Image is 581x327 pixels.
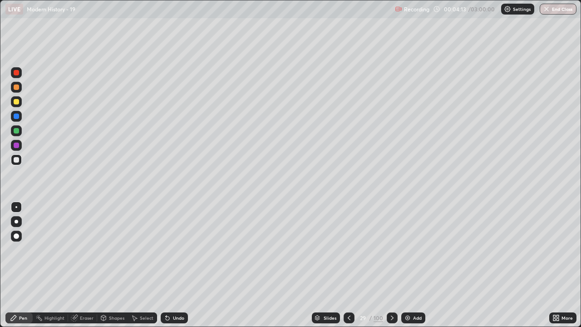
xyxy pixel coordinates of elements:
img: recording.375f2c34.svg [395,5,402,13]
div: / [369,315,372,321]
div: Highlight [44,316,64,320]
div: Shapes [109,316,124,320]
p: Modern History - 19 [27,5,75,13]
div: Eraser [80,316,94,320]
div: 100 [374,314,383,322]
img: add-slide-button [404,314,411,322]
p: LIVE [8,5,20,13]
div: 29 [358,315,367,321]
button: End Class [540,4,576,15]
div: Add [413,316,422,320]
p: Recording [404,6,429,13]
div: Select [140,316,153,320]
div: Pen [19,316,27,320]
div: Slides [324,316,336,320]
div: More [561,316,573,320]
img: class-settings-icons [504,5,511,13]
img: end-class-cross [543,5,550,13]
div: Undo [173,316,184,320]
p: Settings [513,7,531,11]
